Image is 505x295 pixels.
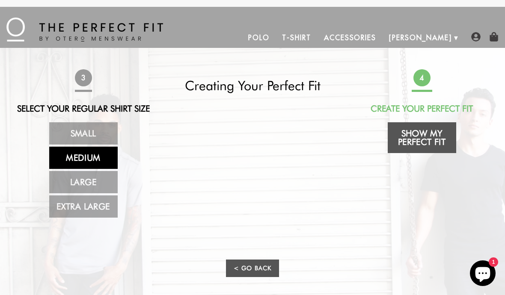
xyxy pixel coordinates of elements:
[318,27,383,48] a: Accessories
[49,147,118,169] a: Medium
[467,260,498,288] inbox-online-store-chat: Shopify online store chat
[49,195,118,218] a: Extra Large
[413,69,430,86] span: 4
[242,27,276,48] a: Polo
[180,78,325,93] h2: Creating Your Perfect Fit
[383,27,458,48] a: [PERSON_NAME]
[11,103,156,114] h2: Select Your Regular Shirt Size
[49,171,118,193] a: Large
[74,69,92,86] span: 3
[489,32,499,41] img: shopping-bag-icon.png
[49,122,118,145] a: Small
[276,27,317,48] a: T-Shirt
[388,122,456,153] a: Show My Perfect Fit
[6,18,163,41] img: The Perfect Fit - by Otero Menswear - Logo
[349,103,494,114] h2: Create Your Perfect Fit
[471,32,481,41] img: user-account-icon.png
[226,260,279,277] a: < Go Back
